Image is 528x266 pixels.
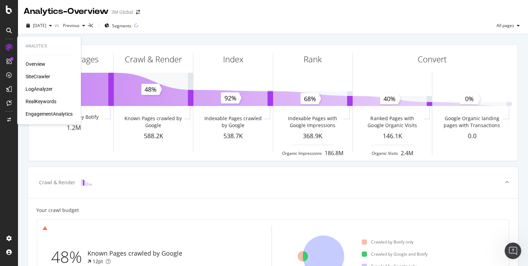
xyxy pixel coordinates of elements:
[55,22,60,28] span: vs
[362,251,428,257] div: Crawled by Google and Botify
[362,239,414,245] div: Crawled by Botify only
[193,132,272,141] div: 538.7K
[114,132,193,141] div: 588.2K
[136,10,140,15] div: arrow-right-arrow-left
[125,53,182,65] div: Crawl & Render
[26,110,73,117] a: EngagementAnalytics
[24,6,109,17] div: Analytics - Overview
[60,23,80,28] span: Previous
[273,132,352,141] div: 368.9K
[33,23,46,28] span: 2024 Jun. 30th
[93,258,103,265] div: 12pt
[44,114,99,121] div: Pages crawled by Botify
[39,179,75,186] div: Crawl & Render
[282,115,342,129] div: Indexable Pages with Google Impressions
[112,23,131,29] span: Segments
[111,9,133,16] div: 3M Global
[24,20,55,31] button: [DATE]
[304,53,322,65] div: Rank
[282,150,322,156] div: Organic Impressions
[494,23,514,28] span: All pages
[60,20,88,31] button: Previous
[494,20,522,31] button: All pages
[123,115,183,129] div: Known Pages crawled by Google
[34,123,113,132] div: 1.2M
[26,86,53,92] a: LogAnalyzer
[203,115,263,129] div: Indexable Pages crawled by Google
[26,61,45,68] a: Overview
[87,249,182,258] div: Known Pages crawled by Google
[26,73,50,80] a: SiteCrawler
[26,98,56,105] a: RealKeywords
[81,179,92,186] img: block-icon
[325,149,343,157] div: 186.8M
[26,43,73,49] div: Analytics
[102,20,134,31] button: Segments
[223,53,243,65] div: Index
[36,207,79,214] div: Your crawl budget
[504,242,521,259] iframe: Intercom live chat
